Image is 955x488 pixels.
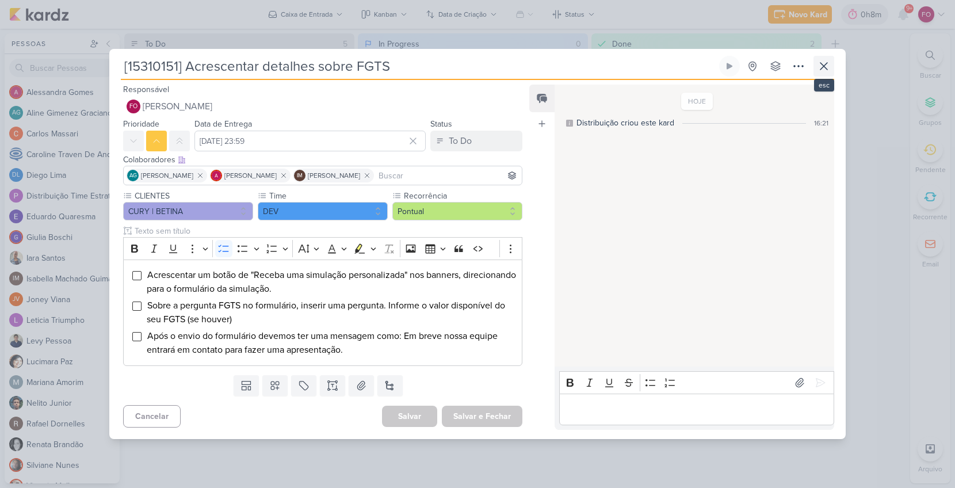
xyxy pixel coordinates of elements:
label: Responsável [123,85,169,94]
span: Após o envio do formulário devemos ter uma mensagem como: Em breve nossa equipe entrará em contat... [147,330,498,356]
span: [PERSON_NAME] [308,170,360,181]
div: Fabio Oliveira [127,100,140,113]
button: Cancelar [123,405,181,428]
button: FO [PERSON_NAME] [123,96,522,117]
div: esc [814,79,834,91]
p: AG [129,173,137,179]
div: Editor toolbar [559,371,834,394]
label: Status [430,119,452,129]
p: IM [297,173,303,179]
span: [PERSON_NAME] [143,100,212,113]
label: CLIENTES [133,190,253,202]
button: Pontual [392,202,522,220]
span: [PERSON_NAME] [224,170,277,181]
label: Recorrência [403,190,522,202]
label: Prioridade [123,119,159,129]
div: Editor editing area: main [123,260,522,366]
input: Kard Sem Título [121,56,717,77]
div: Distribuição criou este kard [576,117,674,129]
div: Este log é visível à todos no kard [566,120,573,127]
p: FO [129,104,137,110]
button: DEV [258,202,388,220]
label: Time [268,190,388,202]
input: Texto sem título [132,225,522,237]
button: CURY | BETINA [123,202,253,220]
input: Select a date [194,131,426,151]
div: 16:21 [814,118,828,128]
div: Ligar relógio [725,62,734,71]
div: Editor editing area: main [559,394,834,425]
button: To Do [430,131,522,151]
div: Colaboradores [123,154,522,166]
span: Acrescentar um botão de "Receba uma simulação personalizada" nos banners, direcionando para o for... [147,269,516,295]
label: Data de Entrega [194,119,252,129]
div: Aline Gimenez Graciano [127,170,139,181]
div: Isabella Machado Guimarães [294,170,305,181]
input: Buscar [376,169,519,182]
div: To Do [449,134,472,148]
img: Alessandra Gomes [211,170,222,181]
div: Editor toolbar [123,237,522,260]
span: Sobre a pergunta FGTS no formulário, inserir uma pergunta. Informe o valor disponível do seu FGTS... [147,300,505,325]
span: [PERSON_NAME] [141,170,193,181]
